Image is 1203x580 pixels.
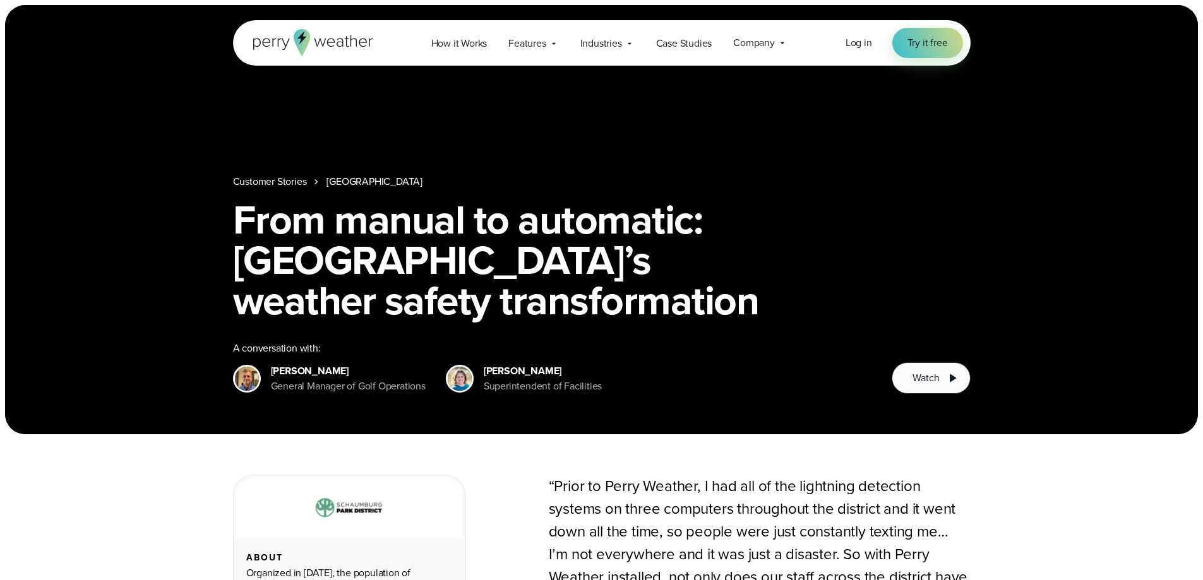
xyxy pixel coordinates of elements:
[448,367,472,391] img: Erin Chapa, Superintendent of Facilities Headshot
[846,35,872,50] a: Log in
[656,36,712,51] span: Case Studies
[326,174,422,189] a: [GEOGRAPHIC_DATA]
[233,341,872,356] div: A conversation with:
[235,367,259,391] img: Jon Parsons General Manager of Golf Operations, Schaumburg Golf Club
[271,364,426,379] div: [PERSON_NAME]
[892,362,970,394] button: Watch
[233,199,971,321] h1: From manual to automatic: [GEOGRAPHIC_DATA]’s weather safety transformation
[431,36,488,51] span: How it Works
[508,36,546,51] span: Features
[733,35,775,50] span: Company
[913,370,939,386] span: Watch
[307,493,392,523] img: Schaumburg-Park-District-1.svg
[484,364,602,379] div: [PERSON_NAME]
[421,30,498,56] a: How it Works
[892,28,963,58] a: Try it free
[580,36,622,51] span: Industries
[233,174,307,189] a: Customer Stories
[271,379,426,394] div: General Manager of Golf Operations
[484,379,602,394] div: Superintendent of Facilities
[645,30,723,56] a: Case Studies
[246,553,452,563] div: About
[846,35,872,50] span: Log in
[907,35,948,50] span: Try it free
[233,174,971,189] nav: Breadcrumb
